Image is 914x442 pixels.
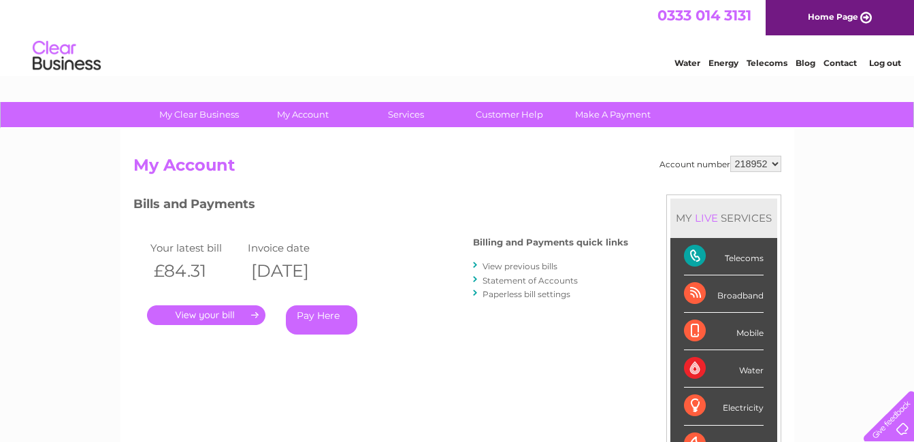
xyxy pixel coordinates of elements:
a: . [147,305,265,325]
td: Invoice date [244,239,342,257]
div: Broadband [684,275,764,313]
h4: Billing and Payments quick links [473,237,628,248]
h2: My Account [133,156,781,182]
a: Blog [796,58,815,68]
a: Make A Payment [557,102,669,127]
div: Water [684,350,764,388]
a: 0333 014 3131 [657,7,751,24]
div: Telecoms [684,238,764,275]
a: Energy [708,58,738,68]
div: Clear Business is a trading name of Verastar Limited (registered in [GEOGRAPHIC_DATA] No. 3667643... [136,7,779,66]
a: Pay Here [286,305,357,335]
a: Customer Help [453,102,566,127]
th: £84.31 [147,257,245,285]
div: Mobile [684,313,764,350]
img: logo.png [32,35,101,77]
a: Log out [869,58,901,68]
div: MY SERVICES [670,199,777,237]
a: Services [350,102,462,127]
a: Statement of Accounts [483,275,578,286]
td: Your latest bill [147,239,245,257]
a: My Clear Business [143,102,255,127]
h3: Bills and Payments [133,194,628,218]
a: My Account [246,102,359,127]
div: Account number [659,156,781,172]
a: Paperless bill settings [483,289,570,299]
th: [DATE] [244,257,342,285]
div: Electricity [684,388,764,425]
a: Contact [823,58,857,68]
div: LIVE [692,211,721,224]
a: Telecoms [747,58,787,68]
a: Water [674,58,700,68]
a: View previous bills [483,261,557,271]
